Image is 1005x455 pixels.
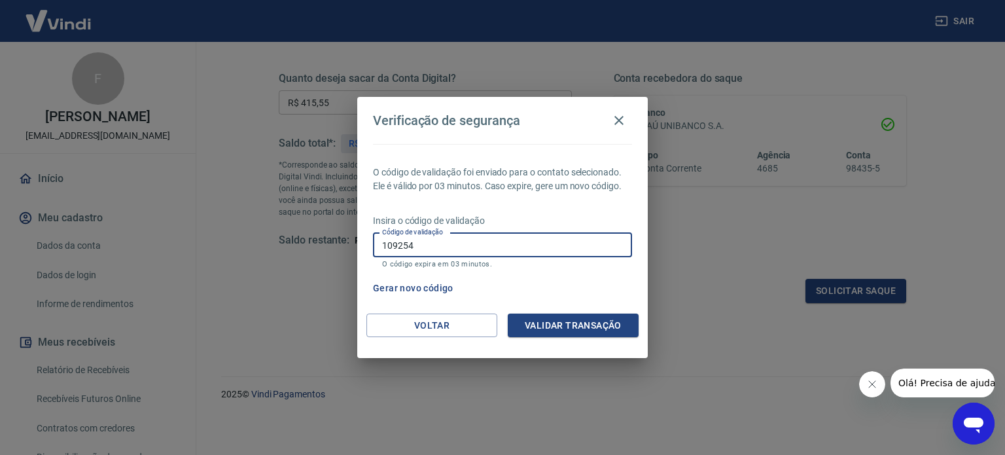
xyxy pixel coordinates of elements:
[368,276,459,300] button: Gerar novo código
[890,369,995,397] iframe: Mensagem da empresa
[366,314,497,338] button: Voltar
[8,9,110,20] span: Olá! Precisa de ajuda?
[373,214,632,228] p: Insira o código de validação
[508,314,639,338] button: Validar transação
[373,113,520,128] h4: Verificação de segurança
[382,227,443,237] label: Código de validação
[859,371,885,397] iframe: Fechar mensagem
[953,403,995,445] iframe: Botão para abrir a janela de mensagens
[373,166,632,193] p: O código de validação foi enviado para o contato selecionado. Ele é válido por 03 minutos. Caso e...
[382,260,623,268] p: O código expira em 03 minutos.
